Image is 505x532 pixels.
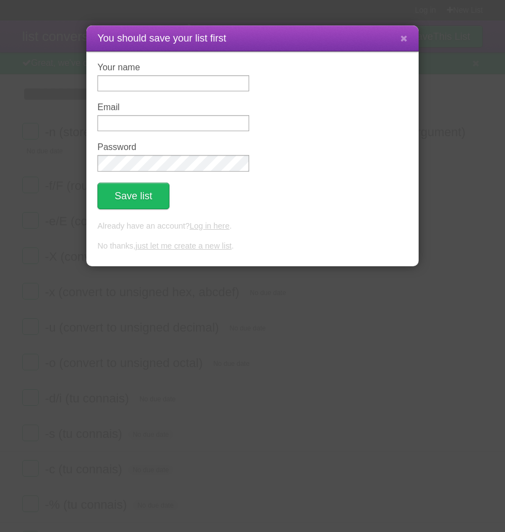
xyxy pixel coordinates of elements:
p: No thanks, . [97,240,408,252]
h1: You should save your list first [97,31,408,46]
p: Already have an account? . [97,220,408,233]
a: just let me create a new list [136,241,232,250]
a: Log in here [189,221,229,230]
label: Password [97,142,249,152]
button: Save list [97,183,169,209]
label: Email [97,102,249,112]
label: Your name [97,63,249,73]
